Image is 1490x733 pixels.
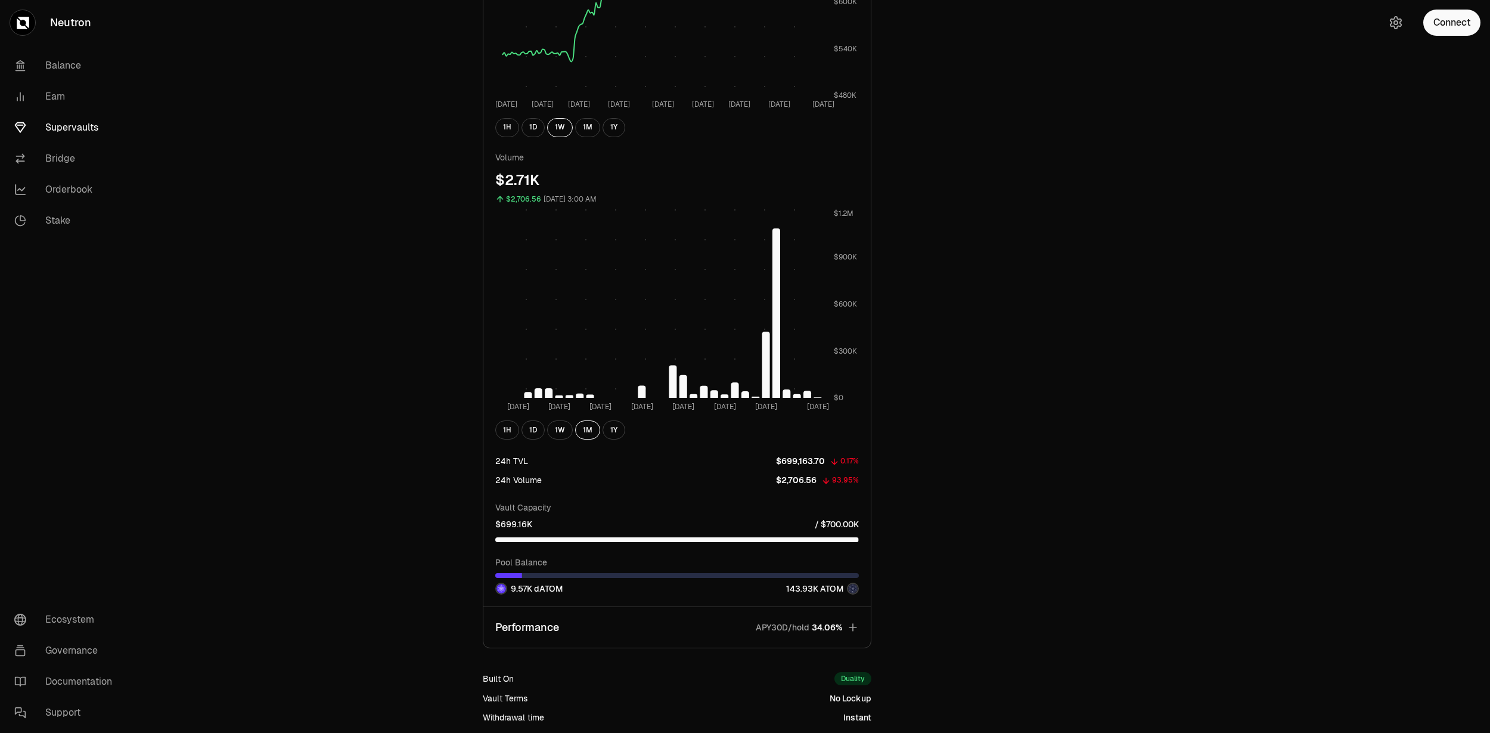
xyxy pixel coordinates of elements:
button: 1D [521,420,545,440]
tspan: [DATE] [728,99,750,109]
tspan: [DATE] [692,99,714,109]
p: APY30D/hold [756,621,809,633]
div: 93.95% [832,474,859,487]
tspan: [DATE] [608,99,630,109]
span: 34.06% [812,621,842,633]
tspan: $480K [834,91,856,100]
button: PerformanceAPY30D/hold34.06% [483,607,871,648]
p: Volume [495,151,859,163]
tspan: [DATE] [807,401,829,411]
tspan: [DATE] [589,401,611,411]
div: 0.17% [840,454,859,468]
tspan: [DATE] [652,99,674,109]
tspan: $600K [834,299,857,309]
tspan: [DATE] [631,401,653,411]
p: Vault Capacity [495,502,859,514]
div: No Lockup [830,692,871,704]
tspan: [DATE] [548,401,570,411]
div: 9.57K dATOM [495,583,563,595]
tspan: $900K [834,252,857,262]
tspan: $1.2M [834,209,853,218]
button: 1H [495,118,519,137]
a: Documentation [5,666,129,697]
a: Orderbook [5,174,129,205]
button: 1Y [603,118,625,137]
div: $2.71K [495,171,859,190]
a: Ecosystem [5,604,129,635]
div: 143.93K ATOM [786,583,859,595]
p: / $700.00K [815,518,859,530]
a: Supervaults [5,112,129,143]
a: Earn [5,81,129,112]
div: Duality [834,672,871,685]
tspan: [DATE] [714,401,736,411]
tspan: [DATE] [568,99,590,109]
div: Built On [483,673,514,685]
div: 24h Volume [495,474,542,486]
tspan: [DATE] [755,401,777,411]
a: Bridge [5,143,129,174]
tspan: $540K [834,44,857,53]
p: $699.16K [495,518,532,530]
tspan: [DATE] [768,99,790,109]
button: 1W [547,118,573,137]
div: [DATE] 3:00 AM [544,193,597,206]
p: $699,163.70 [776,455,825,467]
a: Support [5,697,129,728]
a: Stake [5,205,129,236]
tspan: $0 [834,393,843,403]
div: Withdrawal time [483,712,544,723]
button: Connect [1423,10,1480,36]
p: Performance [495,619,559,636]
p: $2,706.56 [776,474,817,486]
tspan: [DATE] [507,401,529,411]
button: 1H [495,420,519,440]
button: 1Y [603,420,625,440]
p: Pool Balance [495,556,859,568]
button: 1W [547,420,573,440]
div: 24h TVL [495,455,528,467]
button: 1M [575,118,600,137]
div: Instant [843,712,871,723]
img: ATOM Logo [848,584,858,593]
button: 1D [521,118,545,137]
a: Governance [5,635,129,666]
a: Balance [5,50,129,81]
tspan: [DATE] [812,99,834,109]
img: dATOM Logo [496,584,506,593]
div: $2,706.56 [506,193,541,206]
div: Vault Terms [483,692,527,704]
tspan: [DATE] [532,99,554,109]
tspan: [DATE] [495,99,517,109]
button: 1M [575,420,600,440]
tspan: $300K [834,346,857,355]
tspan: [DATE] [672,401,694,411]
